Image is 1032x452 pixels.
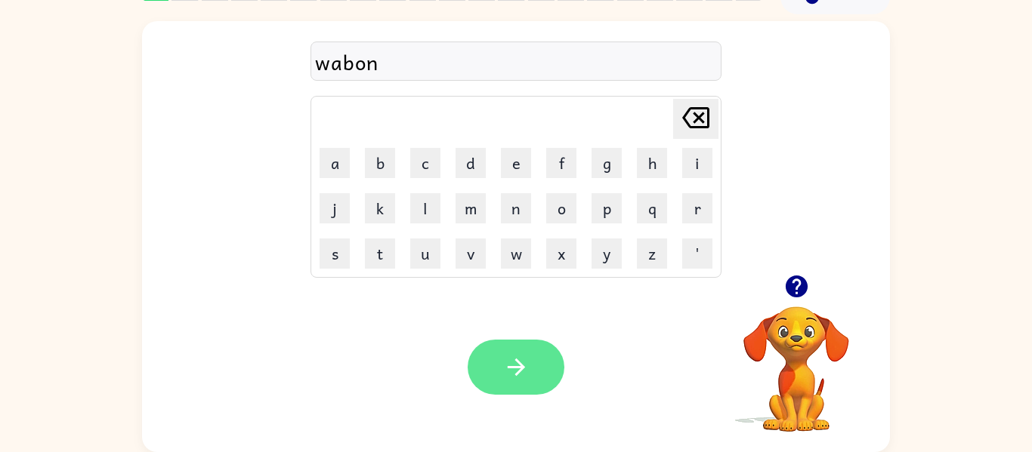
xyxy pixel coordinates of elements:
[365,238,395,269] button: t
[592,193,622,223] button: p
[315,46,717,78] div: wabon
[410,238,440,269] button: u
[365,148,395,178] button: b
[592,238,622,269] button: y
[501,238,531,269] button: w
[682,193,712,223] button: r
[410,193,440,223] button: l
[546,238,576,269] button: x
[456,193,486,223] button: m
[365,193,395,223] button: k
[456,238,486,269] button: v
[637,148,667,178] button: h
[320,193,350,223] button: j
[592,148,622,178] button: g
[546,193,576,223] button: o
[682,148,712,178] button: i
[501,193,531,223] button: n
[682,238,712,269] button: '
[410,148,440,178] button: c
[501,148,531,178] button: e
[637,238,667,269] button: z
[721,283,872,434] video: Your browser must support playing .mp4 files to use Literably. Please try using another browser.
[637,193,667,223] button: q
[320,148,350,178] button: a
[320,238,350,269] button: s
[456,148,486,178] button: d
[546,148,576,178] button: f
